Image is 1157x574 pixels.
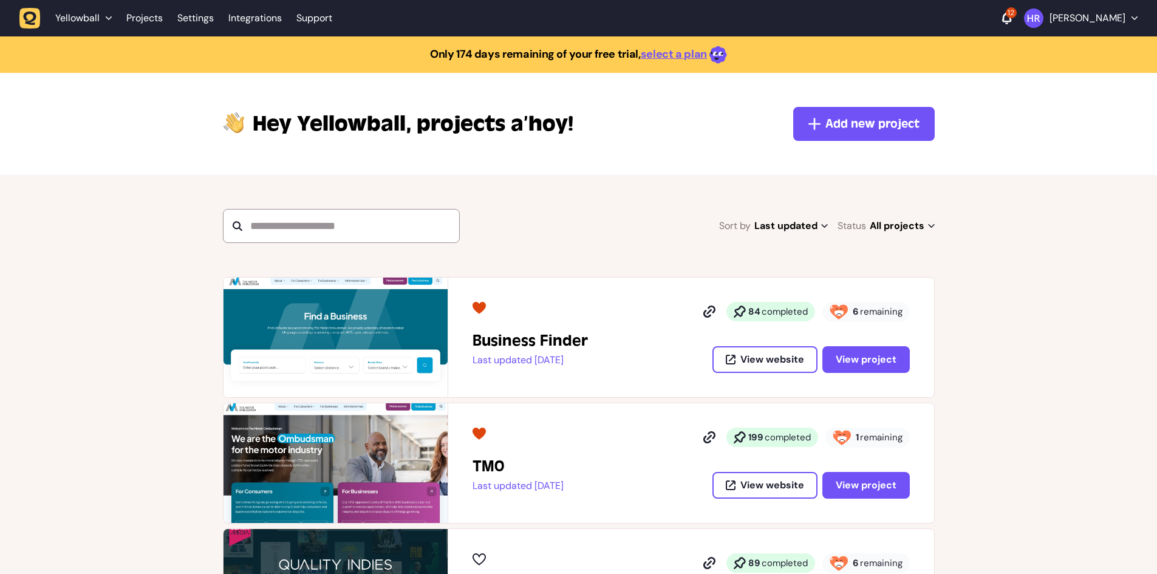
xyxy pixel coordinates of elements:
[712,472,817,499] button: View website
[765,431,811,443] span: completed
[754,217,828,234] span: Last updated
[836,353,896,366] span: View project
[856,431,859,443] strong: 1
[473,331,588,350] h2: Business Finder
[853,557,859,569] strong: 6
[748,557,760,569] strong: 89
[870,217,935,234] span: All projects
[473,480,564,492] p: Last updated [DATE]
[224,278,448,397] img: Business Finder
[296,12,332,24] a: Support
[1024,9,1043,28] img: Harry Robinson
[822,472,910,499] button: View project
[1024,9,1138,28] button: [PERSON_NAME]
[740,355,804,364] span: View website
[641,47,707,61] a: select a plan
[177,7,214,29] a: Settings
[223,109,245,134] img: hi-hand
[860,431,903,443] span: remaining
[712,346,817,373] button: View website
[762,306,808,318] span: completed
[224,403,448,523] img: TMO
[793,107,935,141] button: Add new project
[822,346,910,373] button: View project
[836,479,896,491] span: View project
[253,109,412,138] span: Yellowball
[19,7,119,29] button: Yellowball
[762,557,808,569] span: completed
[853,306,859,318] strong: 6
[719,217,751,234] span: Sort by
[55,12,100,24] span: Yellowball
[473,354,588,366] p: Last updated [DATE]
[740,480,804,490] span: View website
[126,7,163,29] a: Projects
[838,217,866,234] span: Status
[253,109,573,138] p: projects a’hoy!
[430,47,641,61] strong: Only 174 days remaining of your free trial,
[1006,7,1017,18] div: 12
[860,306,903,318] span: remaining
[709,46,727,64] img: emoji
[860,557,903,569] span: remaining
[748,306,760,318] strong: 84
[825,115,920,132] span: Add new project
[473,457,564,476] h2: TMO
[1049,12,1125,24] p: [PERSON_NAME]
[748,431,763,443] strong: 199
[228,7,282,29] a: Integrations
